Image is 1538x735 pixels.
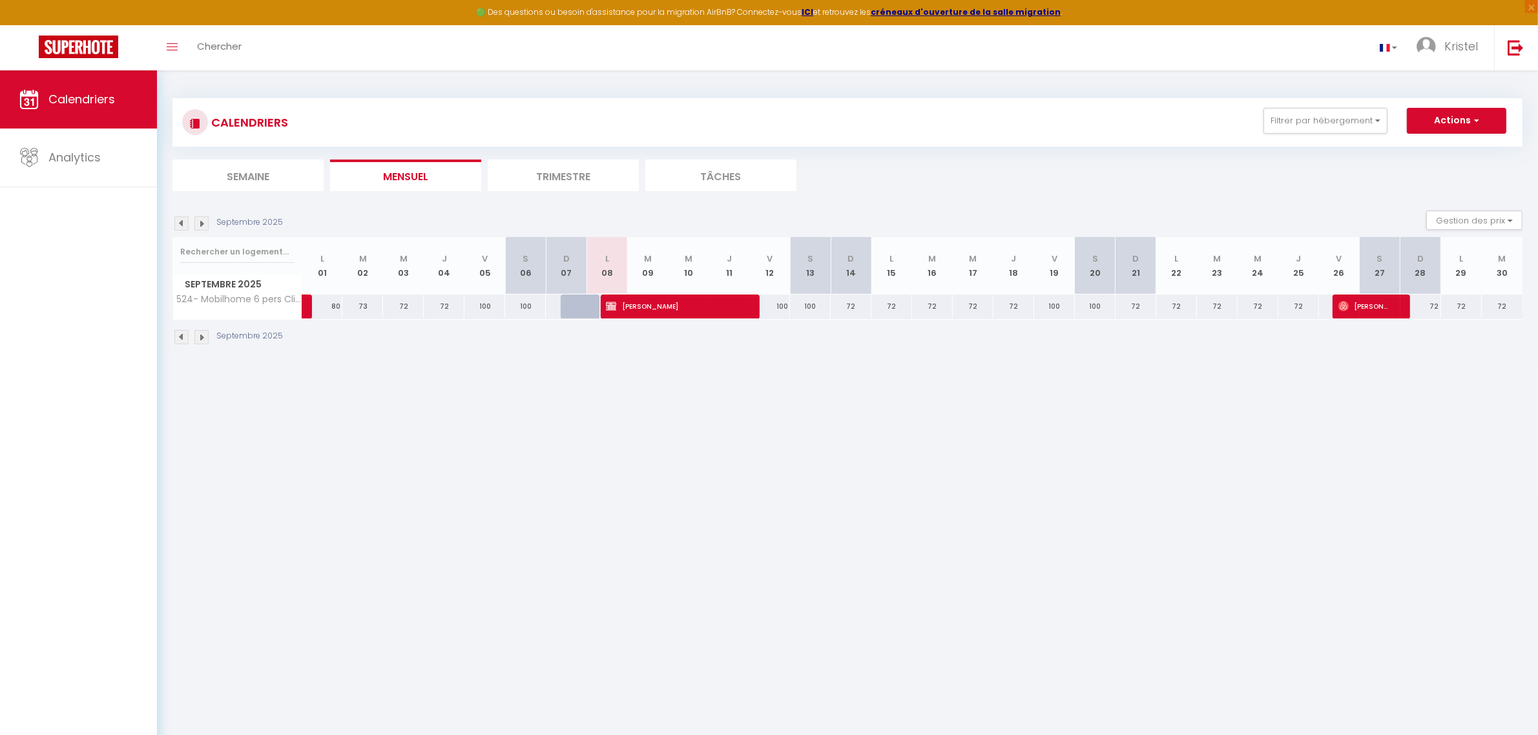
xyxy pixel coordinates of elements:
abbr: S [1092,253,1098,265]
th: 13 [790,237,831,295]
div: 100 [1034,295,1075,318]
th: 28 [1400,237,1441,295]
abbr: J [442,253,447,265]
th: 25 [1278,237,1319,295]
th: 09 [627,237,668,295]
th: 08 [587,237,627,295]
div: 72 [1441,295,1482,318]
th: 18 [993,237,1034,295]
div: 100 [464,295,505,318]
th: 14 [831,237,871,295]
abbr: L [1174,253,1178,265]
p: Septembre 2025 [216,216,283,229]
span: Calendriers [48,91,115,107]
span: 524- Mobilhome 6 pers Climatisé [175,295,304,304]
div: 100 [1075,295,1116,318]
div: 72 [993,295,1034,318]
th: 17 [953,237,993,295]
abbr: M [1254,253,1262,265]
a: Chercher [187,25,251,70]
abbr: V [482,253,488,265]
abbr: S [1377,253,1383,265]
span: Septembre 2025 [173,275,302,294]
abbr: M [929,253,937,265]
abbr: V [1336,253,1342,265]
th: 15 [871,237,912,295]
button: Filtrer par hébergement [1263,108,1387,134]
abbr: M [685,253,692,265]
div: 72 [424,295,464,318]
span: [PERSON_NAME] [PERSON_NAME] [1338,294,1393,318]
th: 05 [464,237,505,295]
th: 11 [709,237,749,295]
div: 100 [790,295,831,318]
abbr: D [1417,253,1424,265]
div: 72 [912,295,953,318]
abbr: J [1011,253,1016,265]
abbr: M [400,253,408,265]
abbr: V [1052,253,1057,265]
th: 04 [424,237,464,295]
abbr: M [644,253,652,265]
abbr: S [523,253,528,265]
button: Actions [1407,108,1506,134]
div: 72 [1116,295,1156,318]
div: 72 [953,295,993,318]
abbr: L [605,253,609,265]
abbr: L [890,253,894,265]
div: 72 [1156,295,1197,318]
input: Rechercher un logement... [180,240,295,264]
div: 80 [302,295,343,318]
th: 20 [1075,237,1116,295]
abbr: J [727,253,732,265]
div: 100 [505,295,546,318]
abbr: D [1132,253,1139,265]
li: Mensuel [330,160,481,191]
span: Kristel [1444,38,1478,54]
abbr: D [563,253,570,265]
abbr: L [320,253,324,265]
abbr: J [1296,253,1301,265]
abbr: M [1499,253,1506,265]
div: 72 [1482,295,1522,318]
div: 73 [342,295,383,318]
div: 72 [871,295,912,318]
th: 03 [383,237,424,295]
th: 07 [546,237,587,295]
abbr: V [767,253,773,265]
th: 19 [1034,237,1075,295]
a: créneaux d'ouverture de la salle migration [871,6,1061,17]
button: Gestion des prix [1426,211,1522,230]
th: 22 [1156,237,1197,295]
div: 72 [383,295,424,318]
th: 06 [505,237,546,295]
abbr: S [807,253,813,265]
li: Trimestre [488,160,639,191]
th: 26 [1319,237,1360,295]
span: [PERSON_NAME] [606,294,742,318]
span: Chercher [197,39,242,53]
a: ICI [802,6,813,17]
th: 24 [1238,237,1278,295]
th: 12 [749,237,790,295]
li: Semaine [172,160,324,191]
div: 72 [1278,295,1319,318]
div: 72 [1197,295,1238,318]
th: 29 [1441,237,1482,295]
li: Tâches [645,160,796,191]
th: 30 [1482,237,1522,295]
th: 16 [912,237,953,295]
div: 72 [1400,295,1441,318]
abbr: L [1459,253,1463,265]
div: 100 [749,295,790,318]
abbr: D [848,253,855,265]
th: 02 [342,237,383,295]
th: 23 [1197,237,1238,295]
th: 10 [668,237,709,295]
span: Analytics [48,149,101,165]
div: 72 [1238,295,1278,318]
th: 21 [1116,237,1156,295]
a: ... Kristel [1407,25,1494,70]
